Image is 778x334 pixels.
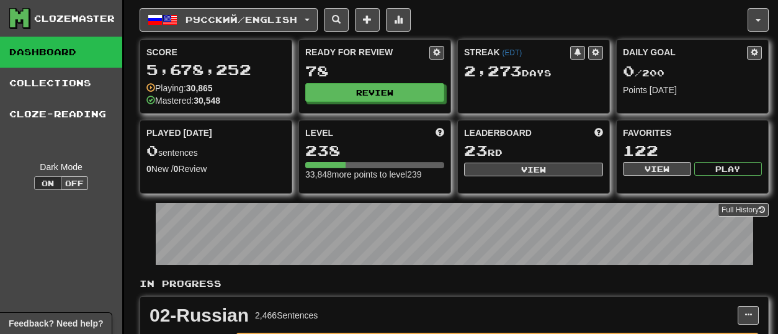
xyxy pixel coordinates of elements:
button: View [464,163,603,176]
strong: 0 [174,164,179,174]
span: This week in points, UTC [594,127,603,139]
div: Mastered: [146,94,220,107]
button: Play [694,162,762,176]
span: / 200 [623,68,664,78]
div: Daily Goal [623,46,747,60]
span: Open feedback widget [9,317,103,330]
span: 2,273 [464,62,522,79]
span: Score more points to level up [436,127,444,139]
div: Points [DATE] [623,84,762,96]
button: Search sentences [324,8,349,32]
div: sentences [146,143,285,159]
span: Leaderboard [464,127,532,139]
div: 5,678,252 [146,62,285,78]
button: More stats [386,8,411,32]
div: 78 [305,63,444,79]
span: Played [DATE] [146,127,212,139]
strong: 30,548 [194,96,220,106]
p: In Progress [140,278,769,290]
div: 33,848 more points to level 239 [305,168,444,181]
div: 122 [623,143,762,158]
button: Add sentence to collection [355,8,380,32]
div: Playing: [146,82,213,94]
button: Off [61,176,88,190]
div: Score [146,46,285,58]
span: Level [305,127,333,139]
strong: 30,865 [186,83,213,93]
div: Clozemaster [34,12,115,25]
span: 0 [146,142,158,159]
a: (EDT) [502,48,522,57]
div: 02-Russian [150,306,249,325]
div: Day s [464,63,603,79]
span: 0 [623,62,635,79]
div: Ready for Review [305,46,429,58]
div: Favorites [623,127,762,139]
button: Review [305,83,444,102]
span: 23 [464,142,488,159]
strong: 0 [146,164,151,174]
div: Dark Mode [9,161,113,173]
button: Русский/English [140,8,318,32]
div: New / Review [146,163,285,175]
a: Full History [718,203,769,217]
div: 238 [305,143,444,158]
div: 2,466 Sentences [255,309,318,322]
button: View [623,162,691,176]
span: Русский / English [186,14,297,25]
button: On [34,176,61,190]
div: Streak [464,46,570,58]
div: rd [464,143,603,159]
